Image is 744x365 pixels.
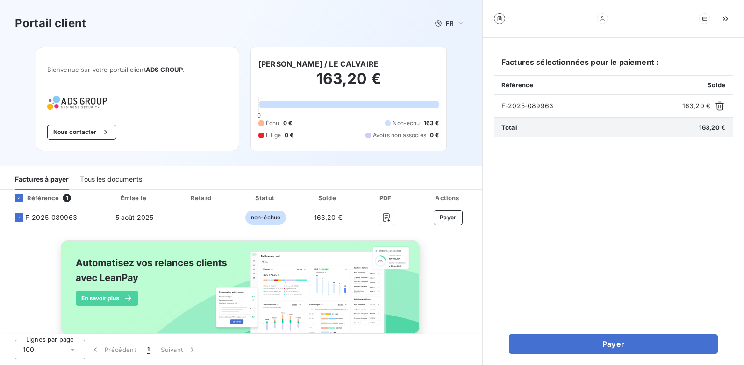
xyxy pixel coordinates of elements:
[509,334,718,354] button: Payer
[393,119,420,127] span: Non-échu
[47,96,107,110] img: Company logo
[85,340,142,359] button: Précédent
[142,340,155,359] button: 1
[416,193,480,203] div: Actions
[80,170,142,190] div: Tous les documents
[299,193,357,203] div: Solde
[7,194,59,202] div: Référence
[47,125,116,140] button: Nous contacter
[494,56,733,75] h6: Factures sélectionnées pour le paiement :
[257,112,261,119] span: 0
[430,131,439,140] span: 0 €
[699,124,725,131] span: 163,20 €
[501,124,517,131] span: Total
[501,101,679,111] span: F-2025-089963
[115,213,154,221] span: 5 août 2025
[283,119,292,127] span: 0 €
[146,66,183,73] span: ADS GROUP
[23,345,34,354] span: 100
[434,210,463,225] button: Payer
[236,193,295,203] div: Statut
[47,66,228,73] span: Bienvenue sur votre portail client .
[682,101,710,111] span: 163,20 €
[147,345,150,354] span: 1
[373,131,426,140] span: Avoirs non associés
[52,235,430,350] img: banner
[258,70,439,98] h2: 163,20 €
[258,58,379,70] h6: [PERSON_NAME] / LE CALVAIRE
[15,170,69,190] div: Factures à payer
[172,193,232,203] div: Retard
[361,193,412,203] div: PDF
[446,20,453,27] span: FR
[266,119,279,127] span: Échu
[63,194,71,202] span: 1
[15,15,86,32] h3: Portail client
[266,131,281,140] span: Litige
[708,81,725,89] span: Solde
[314,213,342,221] span: 163,20 €
[25,213,77,222] span: F-2025-089963
[101,193,167,203] div: Émise le
[245,211,286,225] span: non-échue
[155,340,202,359] button: Suivant
[424,119,439,127] span: 163 €
[501,81,533,89] span: Référence
[285,131,293,140] span: 0 €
